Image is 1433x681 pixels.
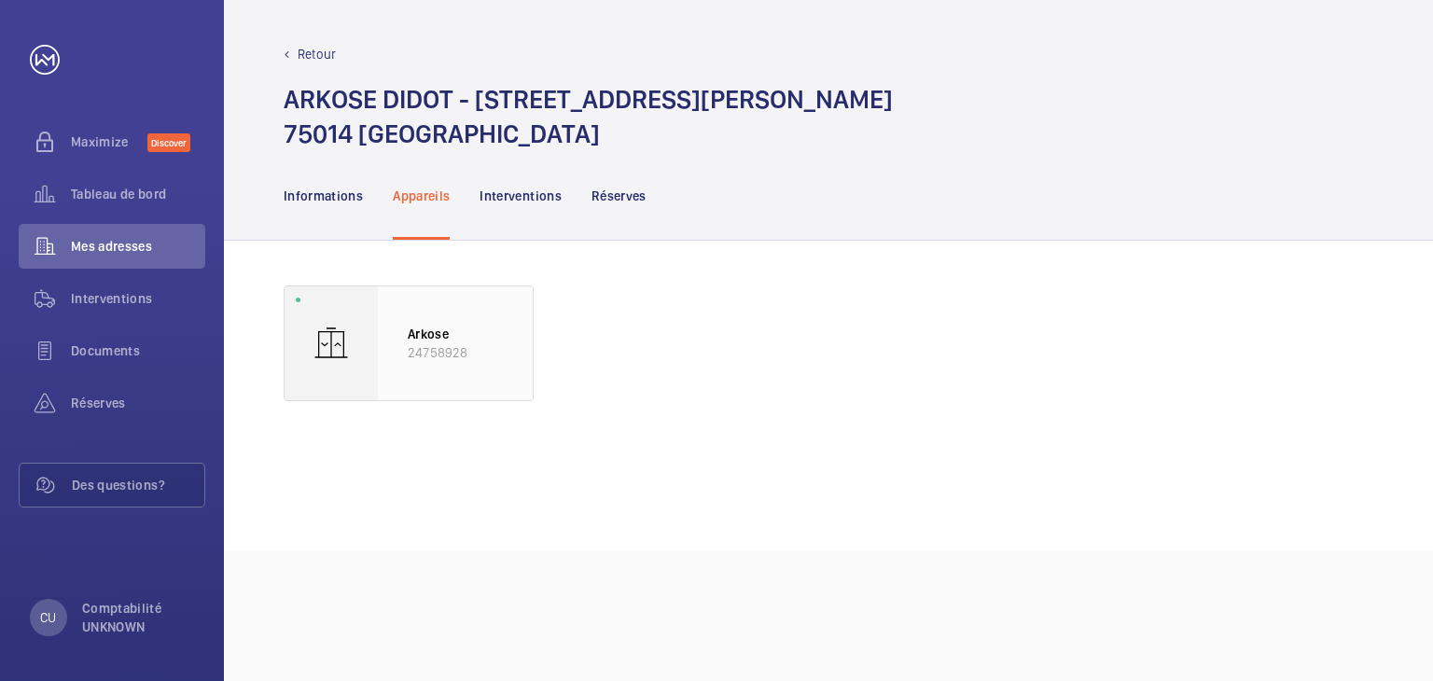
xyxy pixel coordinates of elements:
[480,187,562,205] p: Interventions
[284,187,363,205] p: Informations
[147,133,190,152] span: Discover
[40,608,56,627] p: CU
[71,185,205,203] span: Tableau de bord
[71,394,205,412] span: Réserves
[408,325,503,343] p: Arkose
[284,82,893,151] h1: ARKOSE DIDOT - [STREET_ADDRESS][PERSON_NAME] 75014 [GEOGRAPHIC_DATA]
[71,237,205,256] span: Mes adresses
[591,187,647,205] p: Réserves
[82,599,194,636] p: Comptabilité UNKNOWN
[298,45,336,63] p: Retour
[71,289,205,308] span: Interventions
[71,341,205,360] span: Documents
[72,476,204,494] span: Des questions?
[393,187,450,205] p: Appareils
[71,132,147,151] span: Maximize
[313,325,350,362] img: elevator.svg
[408,343,503,362] p: 24758928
